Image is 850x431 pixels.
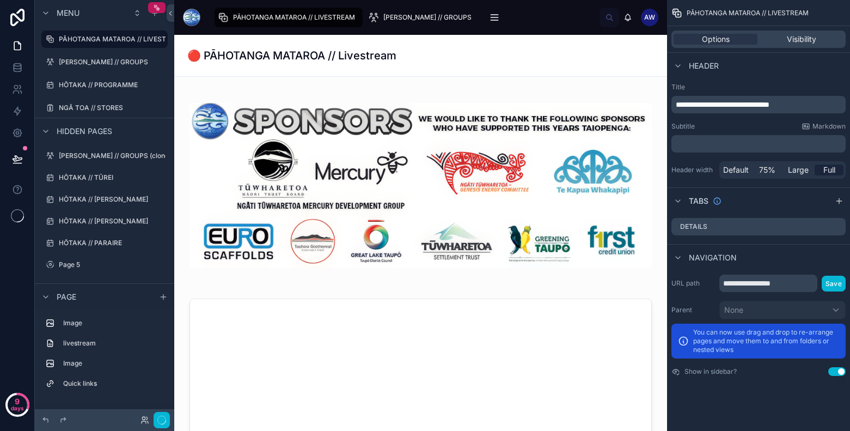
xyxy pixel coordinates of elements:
label: Image [63,359,163,368]
label: HŌTAKA // PARAIRE [59,239,166,247]
a: [PERSON_NAME] // GROUPS [365,8,479,27]
div: scrollable content [209,5,600,29]
label: Subtitle [671,122,695,131]
p: days [11,400,24,416]
span: AW [644,13,655,22]
button: None [719,301,846,319]
a: PĀHOTANGA MATAROA // LIVESTREAM [215,8,363,27]
a: HŌTAKA // PROGRAMME [41,76,168,94]
a: [PERSON_NAME] // GROUPS (clone) [41,147,168,165]
a: Markdown [802,122,846,131]
span: Header [689,60,719,71]
span: Visibility [787,34,816,45]
p: You can now use drag and drop to re-arrange pages and move them to and from folders or nested views [693,328,839,354]
span: Full [823,165,835,175]
label: HŌTAKA // [PERSON_NAME] [59,217,166,226]
span: Tabs [689,196,708,207]
span: Hidden pages [57,126,112,137]
label: Parent [671,306,715,314]
a: Page 5 [41,256,168,274]
h1: 🔴 PĀHOTANGA MATAROA // Livestream [187,48,396,63]
label: [PERSON_NAME] // GROUPS [59,58,166,66]
label: Page 5 [59,260,166,269]
div: scrollable content [35,309,174,403]
label: NGĀ TOA // STORES [59,104,166,112]
label: livestream [63,339,163,348]
span: Markdown [812,122,846,131]
button: Save [822,276,846,292]
label: Quick links [63,379,163,388]
span: Default [723,165,749,175]
label: HŌTAKA // TŪREI [59,173,166,182]
div: scrollable content [671,135,846,153]
a: HŌTAKA // [PERSON_NAME] [41,191,168,208]
span: Navigation [689,252,737,263]
span: PĀHOTANGA MATAROA // LIVESTREAM [233,13,355,22]
label: Title [671,83,846,92]
span: 75% [759,165,775,175]
label: HŌTAKA // PROGRAMME [59,81,166,89]
a: HŌTAKA // [PERSON_NAME] [41,213,168,230]
span: Menu [57,8,80,19]
span: Page [57,292,76,302]
a: [PERSON_NAME] // GROUPS [41,53,168,71]
label: HŌTAKA // [PERSON_NAME] [59,195,166,204]
div: scrollable content [671,96,846,113]
label: Header width [671,166,715,174]
span: Options [702,34,730,45]
label: Show in sidebar? [684,367,737,376]
label: Image [63,319,163,327]
span: None [724,305,743,315]
a: HŌTAKA // PARAIRE [41,234,168,252]
label: URL path [671,279,715,288]
span: [PERSON_NAME] // GROUPS [383,13,472,22]
img: App logo [183,9,200,26]
span: PĀHOTANGA MATAROA // LIVESTREAM [687,9,809,17]
a: NGĀ TOA // STORES [41,99,168,117]
label: PĀHOTANGA MATAROA // LIVESTREAM [59,35,185,44]
p: 9 [15,396,20,407]
label: Details [680,222,707,231]
span: Large [788,165,809,175]
a: PĀHOTANGA MATAROA // LIVESTREAM [41,31,168,48]
label: [PERSON_NAME] // GROUPS (clone) [59,151,171,160]
a: HŌTAKA // TŪREI [41,169,168,186]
